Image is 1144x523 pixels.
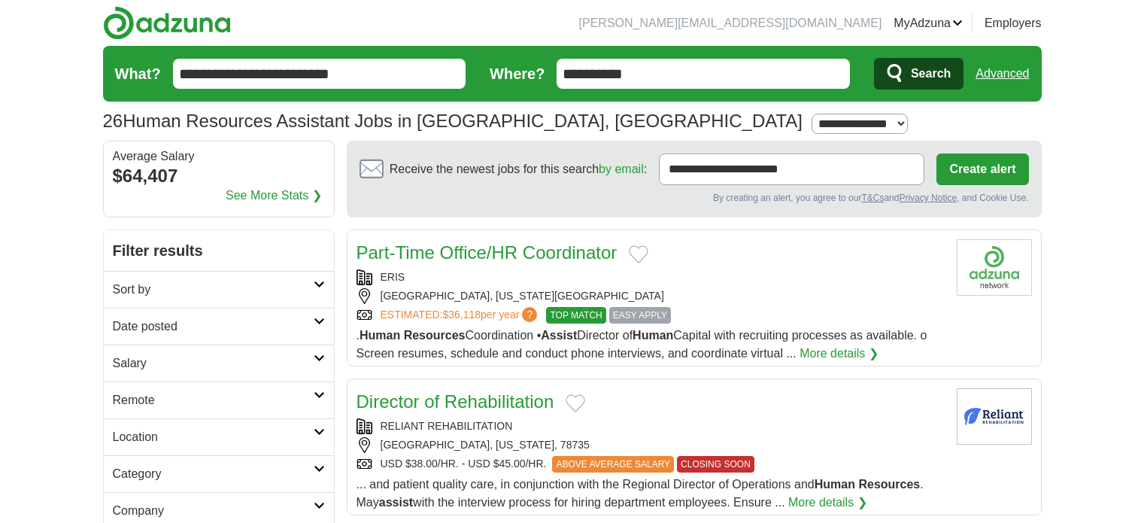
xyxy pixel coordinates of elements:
a: More details ❯ [800,345,878,363]
span: CLOSING SOON [677,456,754,473]
a: See More Stats ❯ [226,187,322,205]
h2: Company [113,502,314,520]
img: Reliant Rehabilitation logo [957,388,1032,445]
span: Search [911,59,951,89]
a: ESTIMATED:$36,118per year? [381,307,541,324]
h2: Sort by [113,281,314,299]
div: USD $38.00/HR. - USD $45.00/HR. [357,456,945,473]
span: ... and patient quality care, in conjunction with the Regional Director of Operations and . May w... [357,478,924,509]
h2: Filter results [104,230,334,271]
a: MyAdzuna [894,14,963,32]
button: Search [874,58,963,90]
a: Sort by [104,271,334,308]
strong: Human [360,329,400,342]
h1: Human Resources Assistant Jobs in [GEOGRAPHIC_DATA], [GEOGRAPHIC_DATA] [103,111,803,131]
strong: Human [815,478,855,491]
span: ? [522,307,537,322]
a: More details ❯ [788,494,867,512]
strong: Human [633,329,673,342]
strong: Resources [404,329,466,342]
h2: Remote [113,391,314,409]
a: Advanced [976,59,1029,89]
strong: Resources [858,478,920,491]
span: 26 [103,108,123,135]
span: . Coordination • Director of Capital with recruiting processes as available. o Screen resumes, sc... [357,329,927,360]
h2: Location [113,428,314,446]
a: Privacy Notice [899,193,957,203]
div: [GEOGRAPHIC_DATA], [US_STATE], 78735 [357,437,945,453]
div: By creating an alert, you agree to our and , and Cookie Use. [360,191,1029,205]
h2: Salary [113,354,314,372]
button: Add to favorite jobs [566,394,585,412]
span: EASY APPLY [609,307,671,324]
h2: Category [113,465,314,483]
a: T&Cs [861,193,884,203]
span: $36,118 [442,309,481,321]
label: What? [115,62,161,85]
div: ERIS [357,269,945,285]
span: Receive the newest jobs for this search : [390,160,647,178]
a: Category [104,455,334,492]
span: TOP MATCH [546,307,605,324]
strong: assist [379,496,413,509]
a: Part-Time Office/HR Coordinator [357,242,618,263]
div: $64,407 [113,163,325,190]
a: Date posted [104,308,334,345]
button: Add to favorite jobs [629,245,648,263]
li: [PERSON_NAME][EMAIL_ADDRESS][DOMAIN_NAME] [579,14,882,32]
a: Location [104,418,334,455]
a: RELIANT REHABILITATION [381,420,513,432]
button: Create alert [936,154,1028,185]
img: Company logo [957,239,1032,296]
img: Adzuna logo [103,6,231,40]
a: by email [599,163,644,175]
a: Salary [104,345,334,382]
div: [GEOGRAPHIC_DATA], [US_STATE][GEOGRAPHIC_DATA] [357,288,945,304]
div: Average Salary [113,151,325,163]
a: Remote [104,382,334,418]
strong: Assist [541,329,577,342]
h2: Date posted [113,318,314,336]
span: ABOVE AVERAGE SALARY [552,456,674,473]
a: Director of Rehabilitation [357,391,554,412]
label: Where? [490,62,545,85]
a: Employers [985,14,1042,32]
